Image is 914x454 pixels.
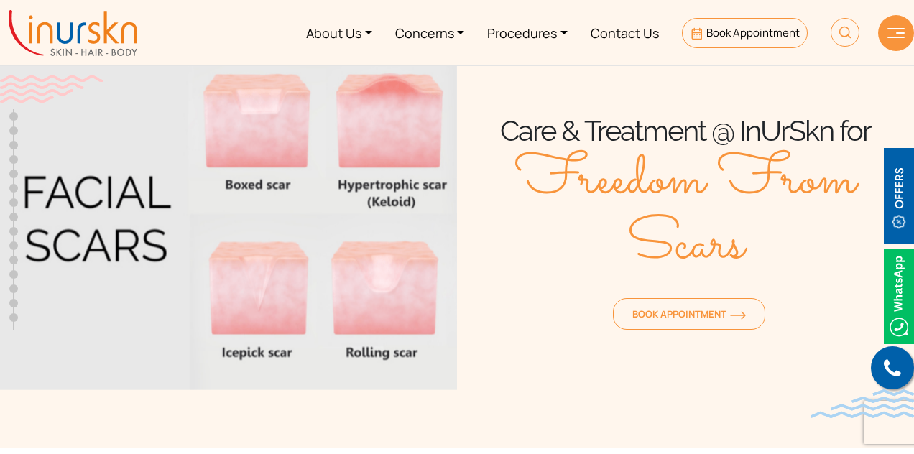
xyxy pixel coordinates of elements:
[831,18,859,47] img: HeaderSearch
[384,6,476,60] a: Concerns
[682,18,808,48] a: Book Appointment
[457,149,914,278] h1: Freedom From Scars
[884,249,914,344] img: Whatsappicon
[295,6,384,60] a: About Us
[887,28,905,38] img: hamLine.svg
[811,389,914,418] img: bluewave
[457,113,914,149] div: Care & Treatment @ InUrSkn for
[632,307,746,320] span: Book Appointment
[613,298,765,330] a: Book Appointmentorange-arrow
[884,287,914,303] a: Whatsappicon
[579,6,670,60] a: Contact Us
[9,10,137,56] img: inurskn-logo
[730,311,746,320] img: orange-arrow
[884,148,914,244] img: offerBt
[476,6,579,60] a: Procedures
[706,25,800,40] span: Book Appointment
